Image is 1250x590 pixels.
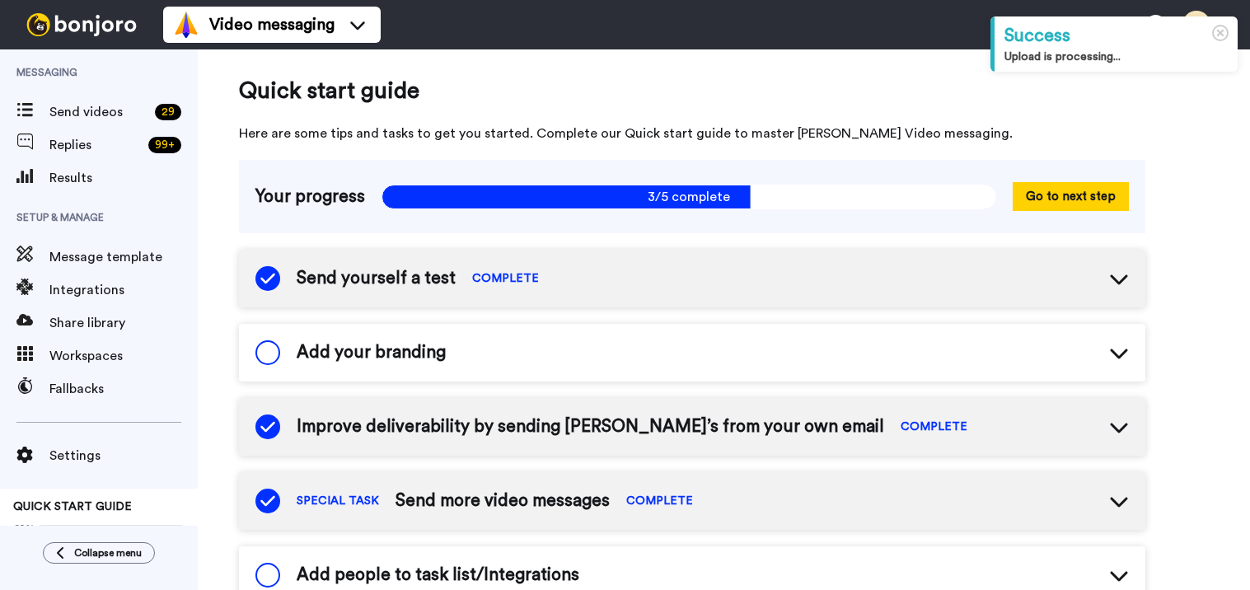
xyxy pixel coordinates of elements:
span: Add people to task list/Integrations [297,563,579,588]
span: SPECIAL TASK [297,493,379,509]
div: 99 + [148,137,181,153]
span: 3/5 complete [382,185,996,209]
span: Your progress [255,185,365,209]
button: Go to next step [1013,182,1129,211]
span: Quick start guide [239,74,1145,107]
span: Message template [49,247,198,267]
span: Share library [49,313,198,333]
span: Send yourself a test [297,266,456,291]
span: Send videos [49,102,148,122]
span: Integrations [49,280,198,300]
span: Video messaging [209,13,335,36]
span: Add your branding [297,340,446,365]
span: Collapse menu [74,546,142,560]
span: Settings [49,446,198,466]
div: Upload is processing... [1004,49,1228,65]
span: Improve deliverability by sending [PERSON_NAME]’s from your own email [297,414,884,439]
img: vm-color.svg [173,12,199,38]
div: Success [1004,23,1228,49]
img: bj-logo-header-white.svg [20,13,143,36]
span: Workspaces [49,346,198,366]
span: COMPLETE [626,493,693,509]
span: Replies [49,135,142,155]
div: 29 [155,104,181,120]
span: Send more video messages [396,489,610,513]
span: COMPLETE [472,270,539,287]
span: Results [49,168,198,188]
button: Collapse menu [43,542,155,564]
span: 60% [13,522,35,535]
span: COMPLETE [901,419,967,435]
span: Here are some tips and tasks to get you started. Complete our Quick start guide to master [PERSON... [239,124,1145,143]
span: Fallbacks [49,379,198,399]
span: QUICK START GUIDE [13,501,132,513]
